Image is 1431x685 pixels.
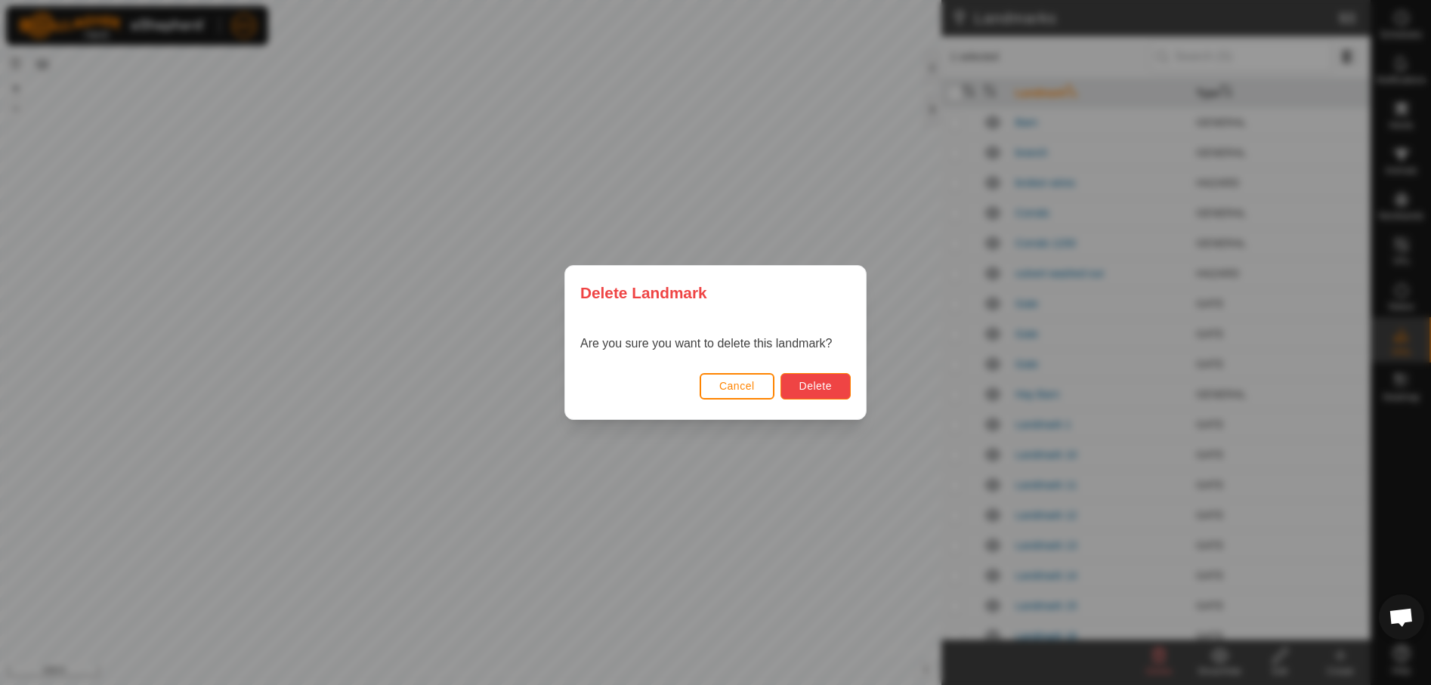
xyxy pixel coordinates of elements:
[780,373,851,400] button: Delete
[799,380,832,392] span: Delete
[719,380,755,392] span: Cancel
[580,281,707,304] span: Delete Landmark
[1379,594,1424,640] div: Open chat
[580,337,833,350] span: Are you sure you want to delete this landmark?
[700,373,774,400] button: Cancel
